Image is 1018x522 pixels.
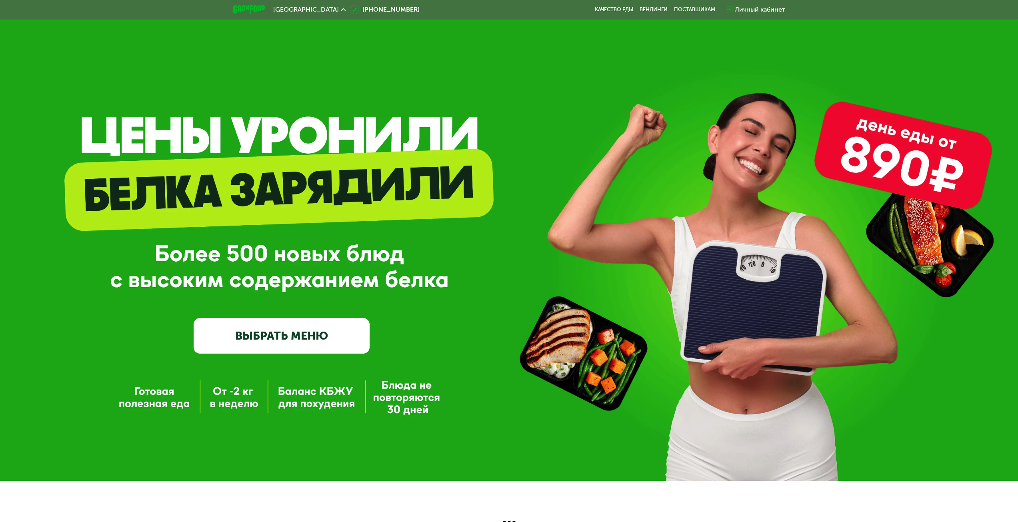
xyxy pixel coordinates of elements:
a: ВЫБРАТЬ МЕНЮ [194,318,370,353]
span: [GEOGRAPHIC_DATA] [273,6,339,13]
a: Вендинги [640,6,668,13]
a: [PHONE_NUMBER] [350,5,420,14]
div: поставщикам [674,6,715,13]
div: Личный кабинет [735,5,785,14]
a: Качество еды [595,6,633,13]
